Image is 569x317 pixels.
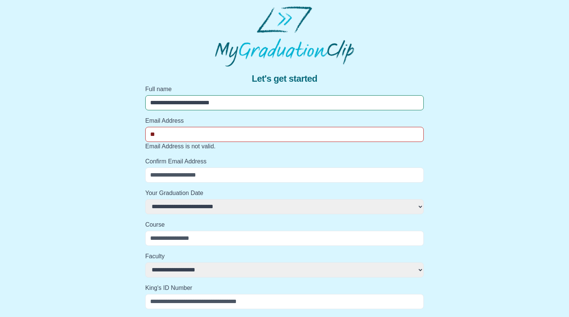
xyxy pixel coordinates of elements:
[145,143,216,149] span: Email Address is not valid.
[215,6,354,67] img: MyGraduationClip
[145,85,424,94] label: Full name
[145,189,424,198] label: Your Graduation Date
[145,116,424,125] label: Email Address
[145,283,424,293] label: King's ID Number
[145,157,424,166] label: Confirm Email Address
[145,220,424,229] label: Course
[252,73,317,85] span: Let's get started
[145,252,424,261] label: Faculty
